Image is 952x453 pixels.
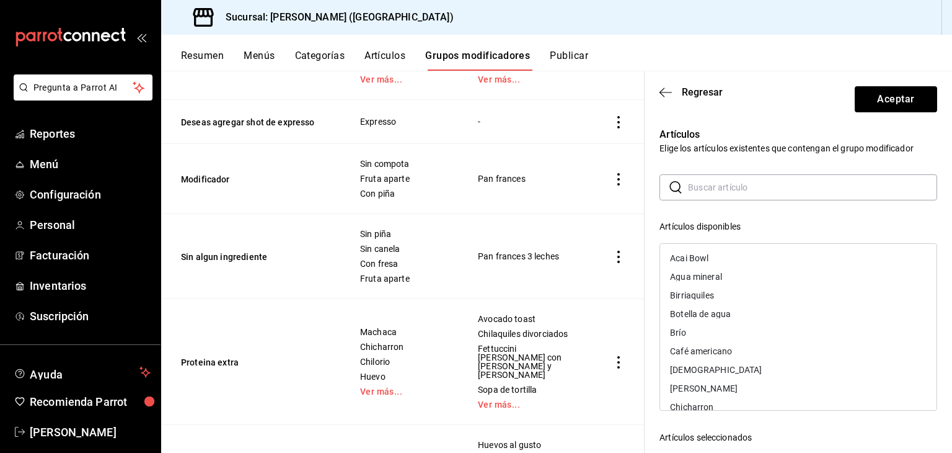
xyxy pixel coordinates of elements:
[478,252,577,261] span: Pan frances 3 leches
[855,86,937,112] button: Aceptar
[660,323,937,342] div: Brío
[425,50,530,71] button: Grupos modificadores
[30,217,151,233] span: Personal
[360,189,447,198] span: Con piña
[181,50,952,71] div: navigation tabs
[360,244,447,253] span: Sin canela
[360,174,447,183] span: Fruta aparte
[478,441,577,449] span: Huevos al gusto
[14,74,152,101] button: Pregunta a Parrot AI
[660,249,937,267] div: Acai Bowl
[478,315,577,323] span: Avocado toast
[670,384,738,393] div: [PERSON_NAME]
[30,125,151,142] span: Reportes
[181,251,330,263] button: Sin algun ingrediente
[478,174,577,183] span: Pan frances
[364,50,405,71] button: Artículos
[360,75,447,84] a: Ver más...
[30,424,151,441] span: [PERSON_NAME]
[660,361,937,379] div: [DEMOGRAPHIC_DATA]
[30,277,151,294] span: Inventarios
[478,400,577,409] a: Ver más...
[136,32,146,42] button: open_drawer_menu
[30,365,134,380] span: Ayuda
[670,403,713,411] div: Chicharron
[670,347,732,356] div: Café americano
[660,286,937,305] div: Birriaquiles
[670,366,762,374] div: [DEMOGRAPHIC_DATA]
[478,75,577,84] a: Ver más...
[360,343,447,351] span: Chicharron
[33,81,133,94] span: Pregunta a Parrot AI
[659,86,723,98] button: Regresar
[659,431,937,444] div: Artículos seleccionados
[478,385,577,394] span: Sopa de tortilla
[360,387,447,396] a: Ver más...
[550,50,588,71] button: Publicar
[477,115,578,128] div: -
[30,393,151,410] span: Recomienda Parrot
[30,308,151,325] span: Suscripción
[216,10,454,25] h3: Sucursal: [PERSON_NAME] ([GEOGRAPHIC_DATA])
[660,398,937,416] div: Chicharron
[688,175,937,200] input: Buscar artículo
[612,356,625,369] button: actions
[682,86,723,98] span: Regresar
[670,254,708,262] div: Acai Bowl
[181,50,224,71] button: Resumen
[244,50,275,71] button: Menús
[612,116,625,128] button: actions
[659,127,937,142] p: Artículos
[295,50,345,71] button: Categorías
[670,310,731,318] div: Botella de agua
[660,267,937,286] div: Agua mineral
[30,247,151,264] span: Facturación
[360,230,447,238] span: Sin piña
[181,116,330,128] button: Deseas agregar shot de expresso
[360,328,447,336] span: Machaca
[670,328,686,337] div: Brío
[660,342,937,361] div: Café americano
[30,156,151,173] span: Menú
[659,220,937,233] div: Artículos disponibles
[360,357,447,366] span: Chilorio
[670,272,722,281] div: Agua mineral
[360,274,447,283] span: Fruta aparte
[360,159,447,168] span: Sin compota
[30,186,151,203] span: Configuración
[659,142,937,155] p: Elige los artículos existentes que contengan el grupo modificador
[360,372,447,381] span: Huevo
[660,379,937,398] div: [PERSON_NAME]
[9,90,152,103] a: Pregunta a Parrot AI
[360,117,447,126] span: Expresso
[181,356,330,369] button: Proteina extra
[181,173,330,186] button: Modificador
[670,291,714,300] div: Birriaquiles
[478,330,577,338] span: Chilaquiles divorciados
[612,173,625,186] button: actions
[612,251,625,263] button: actions
[360,259,447,268] span: Con fresa
[660,305,937,323] div: Botella de agua
[478,344,577,379] span: Fettuccini [PERSON_NAME] con [PERSON_NAME] y [PERSON_NAME]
